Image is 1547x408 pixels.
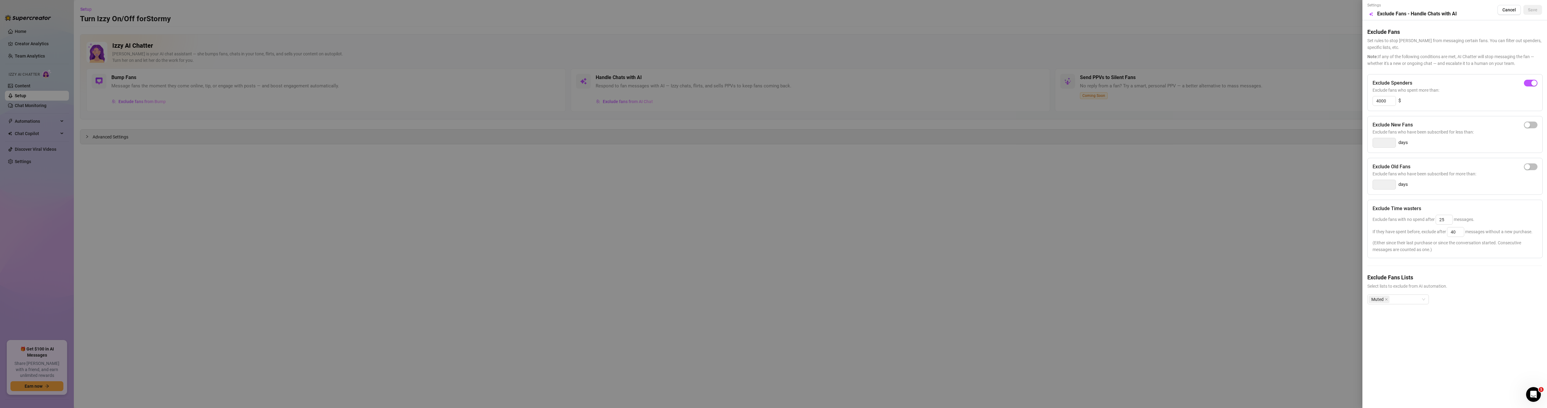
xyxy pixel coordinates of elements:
[1367,2,1457,8] span: Settings
[1369,296,1389,303] span: Muted
[1373,229,1533,234] span: If they have spent before, exclude after messages without a new purchase.
[1373,239,1537,253] span: (Either since their last purchase or since the conversation started. Consecutive messages are cou...
[1367,28,1542,36] h5: Exclude Fans
[1526,387,1541,402] iframe: Intercom live chat
[1373,121,1413,129] h5: Exclude New Fans
[1373,87,1537,94] span: Exclude fans who spent more than:
[1371,296,1384,303] span: Muted
[1367,53,1542,67] span: If any of the following conditions are met, AI Chatter will stop messaging the fan — whether it's...
[1398,181,1408,188] span: days
[1373,205,1421,212] h5: Exclude Time wasters
[1502,7,1516,12] span: Cancel
[1373,79,1412,87] h5: Exclude Spenders
[1367,37,1542,51] span: Set rules to stop [PERSON_NAME] from messaging certain fans. You can filter out spenders, specifi...
[1373,170,1537,177] span: Exclude fans who have been subscribed for more than:
[1523,5,1542,15] button: Save
[1373,217,1474,222] span: Exclude fans with no spend after messages.
[1398,139,1408,146] span: days
[1367,54,1378,59] span: Note:
[1373,129,1537,135] span: Exclude fans who have been subscribed for less than:
[1377,10,1457,18] h5: Exclude Fans - Handle Chats with AI
[1367,273,1542,282] h5: Exclude Fans Lists
[1398,97,1401,105] span: $
[1373,163,1410,170] h5: Exclude Old Fans
[1367,283,1542,290] span: Select lists to exclude from AI automation.
[1539,387,1544,392] span: 1
[1385,298,1388,301] span: close
[1497,5,1521,15] button: Cancel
